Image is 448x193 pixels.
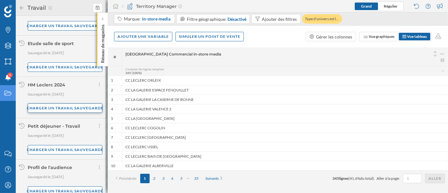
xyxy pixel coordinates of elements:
[28,174,102,180] p: Sauvegardé le: [DATE]
[122,104,448,114] div: CC LA GALERIE VALENCE 2
[339,176,348,181] span: lignes
[122,3,182,9] div: Territory Manager
[111,144,113,149] div: 8
[369,34,395,39] span: Vue graphiques
[4,5,12,17] img: Logo Geoblink
[111,126,113,131] div: 6
[111,88,113,93] div: 2
[125,52,221,56] span: [GEOGRAPHIC_DATA] Commercial in-store media
[28,41,74,46] div: Etude salle de sport
[122,161,448,170] div: CC LA GALERIE ALBERVILLE
[122,95,448,104] div: CC LA GALERIE LA CASERNE DE BONNE
[127,3,133,9] img: territory-manager.svg
[122,142,448,151] div: CC LECLERC USSEL
[111,154,113,159] div: 9
[316,33,353,40] div: Gérer les colonnes
[125,67,164,71] span: Compter les lignes remplies
[384,4,398,9] span: Régulier
[100,22,106,63] p: Réseau de magasins
[28,50,102,56] p: Sauvegardé le: [DATE]
[122,123,448,132] div: CC LECLERC COGOLIN
[111,107,113,112] div: 4
[187,16,227,22] span: Filtre géographique:
[348,176,350,181] span: (
[28,132,102,139] p: Sauvegardé le: [DATE]
[27,23,103,28] span: Charger un travail sauvegardé
[9,72,11,78] span: 9
[27,106,103,110] span: Charger un travail sauvegardé
[122,85,448,95] div: CC LA GALERIE ESPACE FENOUILLET
[125,71,142,75] span: 345 (100%)
[25,3,48,13] h2: Travail
[122,114,448,123] div: CC LA [GEOGRAPHIC_DATA]
[302,14,342,24] div: Type d'univers est l…
[360,176,375,181] span: du total).
[142,16,170,22] span: in-store media
[28,123,80,129] div: Petit déjeuner - Travail
[28,82,65,88] div: HM Leclerc 2024
[405,175,420,182] input: 1
[361,4,372,9] span: Grand
[28,91,102,97] p: Sauvegardé le: [DATE]
[111,54,119,60] span: #
[124,16,171,22] div: Marque:
[376,176,400,181] span: Aller à la page:
[350,176,360,181] span: 41,6%
[111,116,113,121] div: 5
[332,176,339,181] span: 345
[111,135,113,140] div: 7
[111,78,113,83] div: 1
[122,76,448,85] div: CC LECLERC ORLEIX
[227,16,246,22] div: Désactivé
[122,151,448,161] div: CC LECLERC BAIN DE [GEOGRAPHIC_DATA]
[122,132,448,142] div: CC LECLERC [GEOGRAPHIC_DATA]
[262,16,297,22] div: Ajouter des filtres
[27,65,103,69] span: Charger un travail sauvegardé
[28,165,72,170] div: Profil de l'audience
[10,4,41,10] span: Assistance
[111,163,115,168] div: 10
[111,97,113,102] div: 3
[27,147,103,152] span: Charger un travail sauvegardé
[407,34,427,39] span: Vue tableau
